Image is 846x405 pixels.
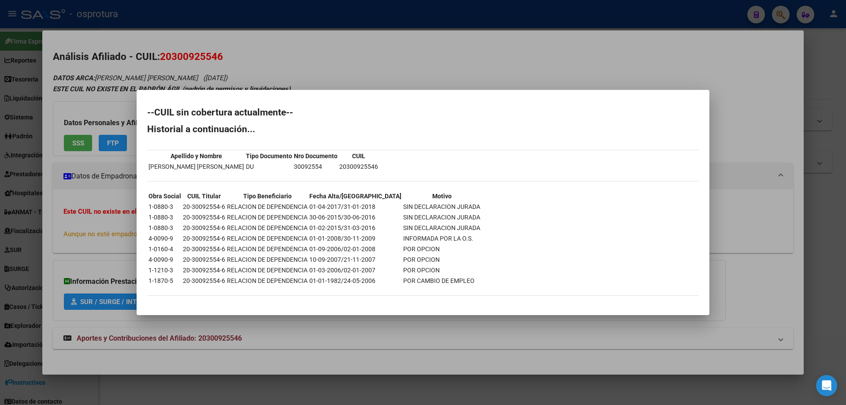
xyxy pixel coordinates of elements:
[182,191,226,201] th: CUIL Titular
[403,191,481,201] th: Motivo
[148,151,245,161] th: Apellido y Nombre
[226,255,308,264] td: RELACION DE DEPENDENCIA
[403,265,481,275] td: POR OPCION
[245,162,293,171] td: DU
[182,202,226,212] td: 20-30092554-6
[148,223,182,233] td: 1-0880-3
[309,234,402,243] td: 01-01-2008/30-11-2009
[226,223,308,233] td: RELACION DE DEPENDENCIA
[148,265,182,275] td: 1-1210-3
[182,276,226,286] td: 20-30092554-6
[148,191,182,201] th: Obra Social
[182,223,226,233] td: 20-30092554-6
[226,234,308,243] td: RELACION DE DEPENDENCIA
[226,244,308,254] td: RELACION DE DEPENDENCIA
[816,375,837,396] div: Open Intercom Messenger
[148,212,182,222] td: 1-0880-3
[309,276,402,286] td: 01-01-1982/24-05-2006
[293,162,338,171] td: 30092554
[403,234,481,243] td: INFORMADA POR LA O.S.
[226,202,308,212] td: RELACION DE DEPENDENCIA
[309,191,402,201] th: Fecha Alta/[GEOGRAPHIC_DATA]
[182,255,226,264] td: 20-30092554-6
[403,244,481,254] td: POR OPCION
[245,151,293,161] th: Tipo Documento
[403,276,481,286] td: POR CAMBIO DE EMPLEO
[403,223,481,233] td: SIN DECLARACION JURADA
[309,255,402,264] td: 10-09-2007/21-11-2007
[147,125,699,134] h2: Historial a continuación...
[226,265,308,275] td: RELACION DE DEPENDENCIA
[148,255,182,264] td: 4-0090-9
[148,162,245,171] td: [PERSON_NAME] [PERSON_NAME]
[309,202,402,212] td: 01-04-2017/31-01-2018
[148,202,182,212] td: 1-0880-3
[182,265,226,275] td: 20-30092554-6
[339,151,378,161] th: CUIL
[182,234,226,243] td: 20-30092554-6
[309,212,402,222] td: 30-06-2015/30-06-2016
[148,234,182,243] td: 4-0090-9
[226,191,308,201] th: Tipo Beneficiario
[182,212,226,222] td: 20-30092554-6
[182,244,226,254] td: 20-30092554-6
[403,212,481,222] td: SIN DECLARACION JURADA
[339,162,378,171] td: 20300925546
[403,255,481,264] td: POR OPCION
[309,223,402,233] td: 01-02-2015/31-03-2016
[293,151,338,161] th: Nro Documento
[226,276,308,286] td: RELACION DE DEPENDENCIA
[226,212,308,222] td: RELACION DE DEPENDENCIA
[148,276,182,286] td: 1-1870-5
[309,244,402,254] td: 01-09-2006/02-01-2008
[147,108,699,117] h2: --CUIL sin cobertura actualmente--
[403,202,481,212] td: SIN DECLARACION JURADA
[148,244,182,254] td: 1-0160-4
[309,265,402,275] td: 01-03-2006/02-01-2007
